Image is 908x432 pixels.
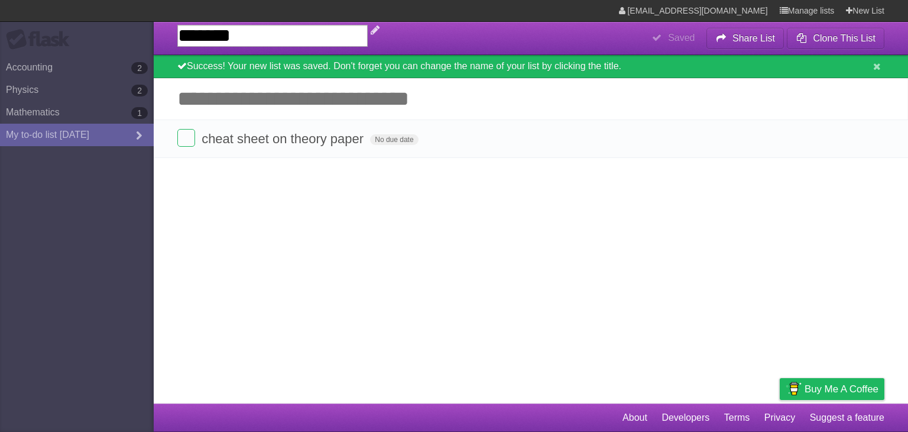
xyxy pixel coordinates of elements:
span: cheat sheet on theory paper [202,131,367,146]
a: Suggest a feature [810,407,884,429]
a: Buy me a coffee [780,378,884,400]
a: Developers [661,407,709,429]
div: Success! Your new list was saved. Don't forget you can change the name of your list by clicking t... [154,55,908,78]
button: Clone This List [787,28,884,49]
a: Terms [724,407,750,429]
button: Share List [706,28,784,49]
span: No due date [370,134,418,145]
div: Flask [6,29,77,50]
a: Privacy [764,407,795,429]
b: Share List [732,33,775,43]
b: 2 [131,62,148,74]
img: Buy me a coffee [786,379,802,399]
b: 1 [131,107,148,119]
b: Clone This List [813,33,875,43]
b: Saved [668,33,695,43]
a: About [622,407,647,429]
span: Buy me a coffee [805,379,878,399]
b: 2 [131,85,148,96]
label: Done [177,129,195,147]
